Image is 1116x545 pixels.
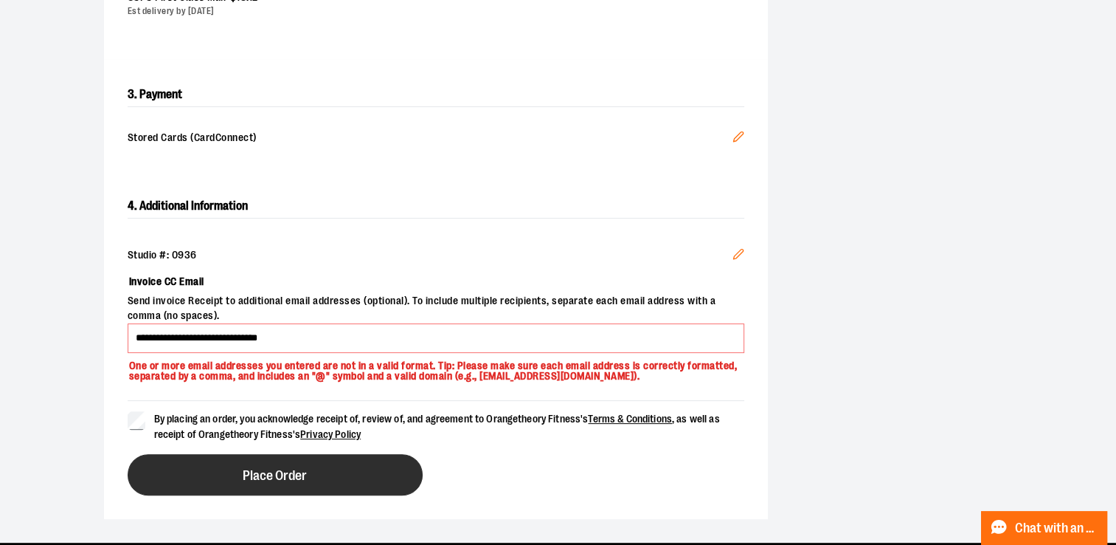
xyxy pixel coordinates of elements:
[1015,521,1098,535] span: Chat with an Expert
[128,411,145,429] input: By placing an order, you acknowledge receipt of, review of, and agreement to Orangetheory Fitness...
[128,294,744,323] span: Send invoice Receipt to additional email addresses (optional). To include multiple recipients, se...
[300,428,361,440] a: Privacy Policy
[128,454,423,496] button: Place Order
[128,248,744,263] div: Studio #: 0936
[721,236,756,276] button: Edit
[128,5,732,18] div: Est delivery by [DATE]
[243,469,307,483] span: Place Order
[981,511,1108,545] button: Chat with an Expert
[588,413,672,425] a: Terms & Conditions
[721,119,756,159] button: Edit
[154,413,720,440] span: By placing an order, you acknowledge receipt of, review of, and agreement to Orangetheory Fitness...
[128,131,732,147] span: Stored Cards (CardConnect)
[128,194,744,219] h2: 4. Additional Information
[128,353,744,383] p: One or more email addresses you entered are not in a valid format. Tip: Please make sure each ema...
[128,83,744,107] h2: 3. Payment
[128,269,744,294] label: Invoice CC Email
